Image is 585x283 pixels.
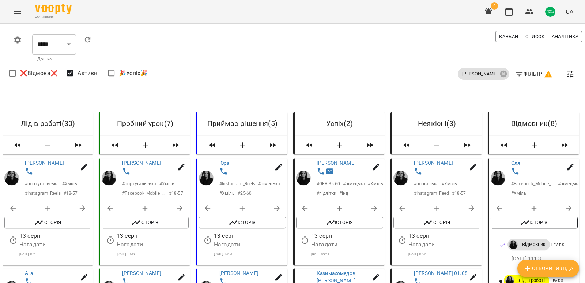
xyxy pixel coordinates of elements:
[548,31,582,42] button: Аналітика
[19,252,91,257] p: [DATE] 10:41
[368,180,383,187] p: # Хміль
[518,241,550,248] span: Відмовник
[102,217,189,228] button: Історія
[296,217,383,228] button: Історія
[219,180,255,187] p: # Instagram_Reels
[169,190,183,197] p: # 18-57
[102,171,116,185] img: Вікторія Хміль
[214,231,286,240] p: 13 серп
[324,138,355,152] button: Створити Ліда
[408,240,480,249] p: Нагадати
[35,4,72,14] img: Voopty Logo
[122,270,161,276] a: [PERSON_NAME]
[214,240,286,249] p: Нагадати
[456,138,479,152] span: Пересунути лідів з колонки
[491,217,578,228] button: Історія
[25,190,61,197] p: # Instagram_Reels
[491,171,505,185] img: Вікторія Хміль
[414,180,439,187] p: # норвезька
[117,231,189,240] p: 13 серп
[517,260,579,277] button: Створити Ліда
[19,240,91,249] p: Нагадати
[8,218,88,227] span: Історія
[103,138,127,152] span: Пересунути лідів з колонки
[32,138,64,152] button: Створити Ліда
[117,252,189,257] p: [DATE] 10:39
[164,138,187,152] span: Пересунути лідів з колонки
[393,217,480,228] button: Історія
[563,5,576,18] button: UA
[219,270,258,276] a: [PERSON_NAME]
[509,240,518,249] img: Вікторія Хміль
[551,279,563,283] span: Leads
[296,171,311,185] a: Вікторія Хміль
[495,31,522,42] button: Канбан
[397,218,477,227] span: Історія
[518,138,550,152] button: Створити Ліда
[522,31,548,42] button: Список
[317,190,336,197] p: # підлітки
[203,118,282,129] h6: Приймає рішення ( 5 )
[6,138,29,152] span: Пересунути лідів з колонки
[122,160,161,166] a: [PERSON_NAME]
[408,252,480,257] p: [DATE] 10:34
[545,7,555,17] img: 46aec18d8fb3c8be1fcfeaea736b1765.png
[159,180,175,187] p: # Хміль
[558,180,580,187] p: # німецька
[317,160,356,166] a: [PERSON_NAME]
[200,138,224,152] span: Пересунути лідів з колонки
[512,67,556,81] button: Фільтр
[414,190,449,197] p: # Instagram_Feed
[458,68,509,80] div: [PERSON_NAME]
[512,255,566,262] p: [DATE] 11:03
[494,218,574,227] span: Історія
[499,33,518,41] span: Канбан
[238,190,252,197] p: # 25-60
[551,243,564,247] span: Leads
[511,190,526,197] p: # Хміль
[78,69,99,78] span: Активні
[35,15,72,20] span: For Business
[64,190,78,197] p: # 18-57
[311,231,383,240] p: 13 серп
[20,69,58,78] span: ❌Відмова❌
[199,171,214,185] img: Вікторія Хміль
[414,270,468,276] a: [PERSON_NAME] 01.08
[261,138,284,152] span: Пересунути лідів з колонки
[311,252,383,257] p: [DATE] 09:41
[566,8,573,15] span: UA
[62,180,78,187] p: # Хміль
[511,180,555,187] p: # Facebook_Mobile_Feed
[9,3,26,21] button: Menu
[317,180,340,187] p: # GER 35-60
[25,180,59,187] p: # португальська
[227,138,258,152] button: Створити Ліда
[4,171,19,185] img: Вікторія Хміль
[442,180,457,187] p: # Хміль
[414,160,453,166] a: [PERSON_NAME]
[301,118,379,129] h6: Успіх ( 2 )
[393,171,408,185] img: Вікторія Хміль
[4,217,91,228] button: Історія
[67,138,90,152] span: Пересунути лідів з колонки
[507,240,518,249] a: Вікторія Хміль
[25,160,64,166] a: [PERSON_NAME]
[515,70,553,78] span: Фільтр
[9,118,87,129] h6: Лід в роботі ( 30 )
[491,2,498,10] span: 4
[311,240,383,249] p: Нагадати
[122,180,156,187] p: # португальська
[19,231,91,240] p: 13 серп
[495,118,573,129] h6: Відмовник ( 8 )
